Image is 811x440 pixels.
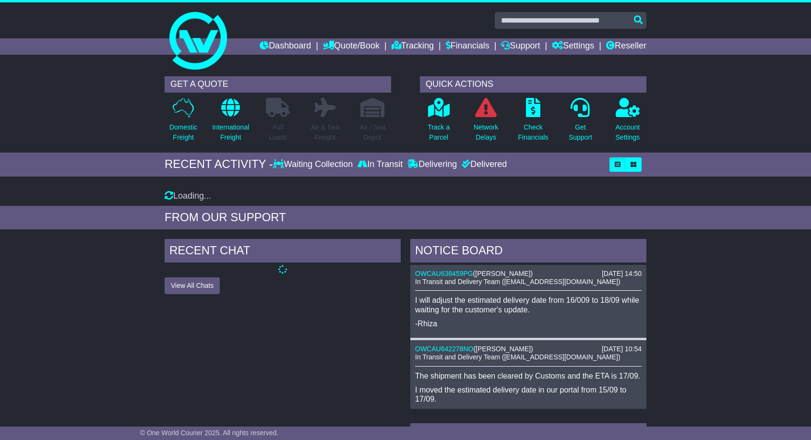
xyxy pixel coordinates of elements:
div: Delivering [405,159,459,170]
p: Full Loads [266,122,290,143]
a: Dashboard [260,38,311,55]
a: OWCAU642278NO [415,345,473,353]
p: Air & Sea Freight [311,122,339,143]
p: The shipment has been cleared by Customs and the ETA is 17/09. [415,371,642,381]
p: -Rhiza [415,319,642,328]
p: Domestic Freight [169,122,197,143]
span: [PERSON_NAME] [475,270,530,277]
div: GET A QUOTE [165,76,391,93]
p: Network Delays [474,122,498,143]
p: -[PERSON_NAME] [415,408,642,417]
a: GetSupport [568,97,593,148]
button: View All Chats [165,277,220,294]
div: [DATE] 10:54 [602,345,642,353]
div: Loading... [165,191,646,202]
p: I will adjust the estimated delivery date from 16/009 to 18/09 while waiting for the customer's u... [415,296,642,314]
a: Quote/Book [323,38,380,55]
a: Track aParcel [427,97,450,148]
p: International Freight [212,122,249,143]
a: Settings [552,38,594,55]
a: Reseller [606,38,646,55]
div: NOTICE BOARD [410,239,646,265]
span: In Transit and Delivery Team ([EMAIL_ADDRESS][DOMAIN_NAME]) [415,353,620,361]
div: RECENT ACTIVITY - [165,157,273,171]
div: In Transit [355,159,405,170]
p: Track a Parcel [428,122,450,143]
div: Delivered [459,159,507,170]
a: CheckFinancials [518,97,549,148]
div: QUICK ACTIONS [420,76,646,93]
a: NetworkDelays [473,97,499,148]
p: Check Financials [518,122,549,143]
p: Air / Sea Depot [359,122,385,143]
p: I moved the estimated delivery date in our portal from 15/09 to 17/09. [415,385,642,404]
p: Get Support [569,122,592,143]
a: Support [501,38,540,55]
span: © One World Courier 2025. All rights reserved. [140,429,279,437]
p: Account Settings [616,122,640,143]
span: [PERSON_NAME] [476,345,531,353]
a: Financials [446,38,489,55]
div: ( ) [415,345,642,353]
a: InternationalFreight [212,97,250,148]
span: In Transit and Delivery Team ([EMAIL_ADDRESS][DOMAIN_NAME]) [415,278,620,285]
a: OWCAU638459PG [415,270,473,277]
a: Tracking [392,38,434,55]
div: ( ) [415,270,642,278]
div: [DATE] 14:50 [602,270,642,278]
a: DomesticFreight [169,97,198,148]
div: RECENT CHAT [165,239,401,265]
div: FROM OUR SUPPORT [165,211,646,225]
div: Waiting Collection [273,159,355,170]
a: AccountSettings [615,97,641,148]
